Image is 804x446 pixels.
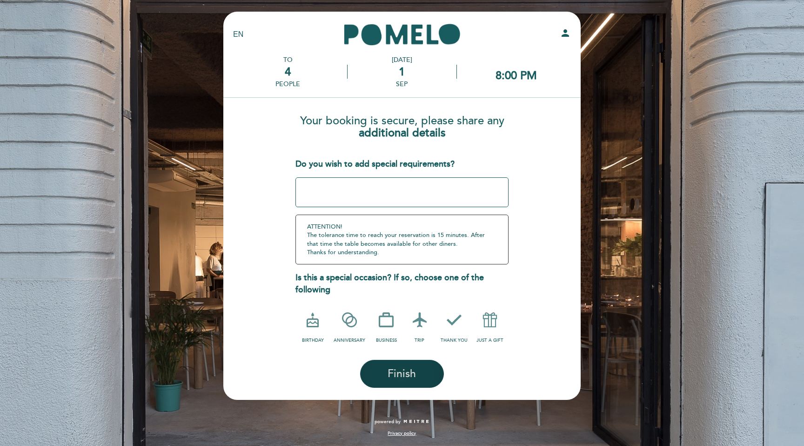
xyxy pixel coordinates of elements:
[388,430,416,437] a: Privacy policy
[302,338,324,343] span: birthday
[275,65,300,79] div: 4
[560,27,571,39] i: person
[275,80,300,88] div: people
[344,22,460,47] a: Pomelo
[496,69,537,82] div: 8:00 PM
[415,338,424,343] span: trip
[403,419,429,424] img: MEITRE
[295,158,509,170] div: Do you wish to add special requirements?
[375,419,429,425] a: powered by
[348,65,456,79] div: 1
[295,272,509,296] div: Is this a special occasion? If so, choose one of the following
[334,338,365,343] span: anniversary
[295,215,509,264] div: ATTENTION! The tolerance time to reach your reservation is 15 minutes. After that time the table ...
[360,360,444,388] button: Finish
[388,367,416,380] span: Finish
[348,56,456,64] div: [DATE]
[560,27,571,42] button: person
[359,126,446,140] b: additional details
[376,338,397,343] span: business
[348,80,456,88] div: Sep
[375,419,401,425] span: powered by
[300,114,504,128] span: Your booking is secure, please share any
[275,56,300,64] div: TO
[476,338,503,343] span: just a gift
[441,338,468,343] span: thank you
